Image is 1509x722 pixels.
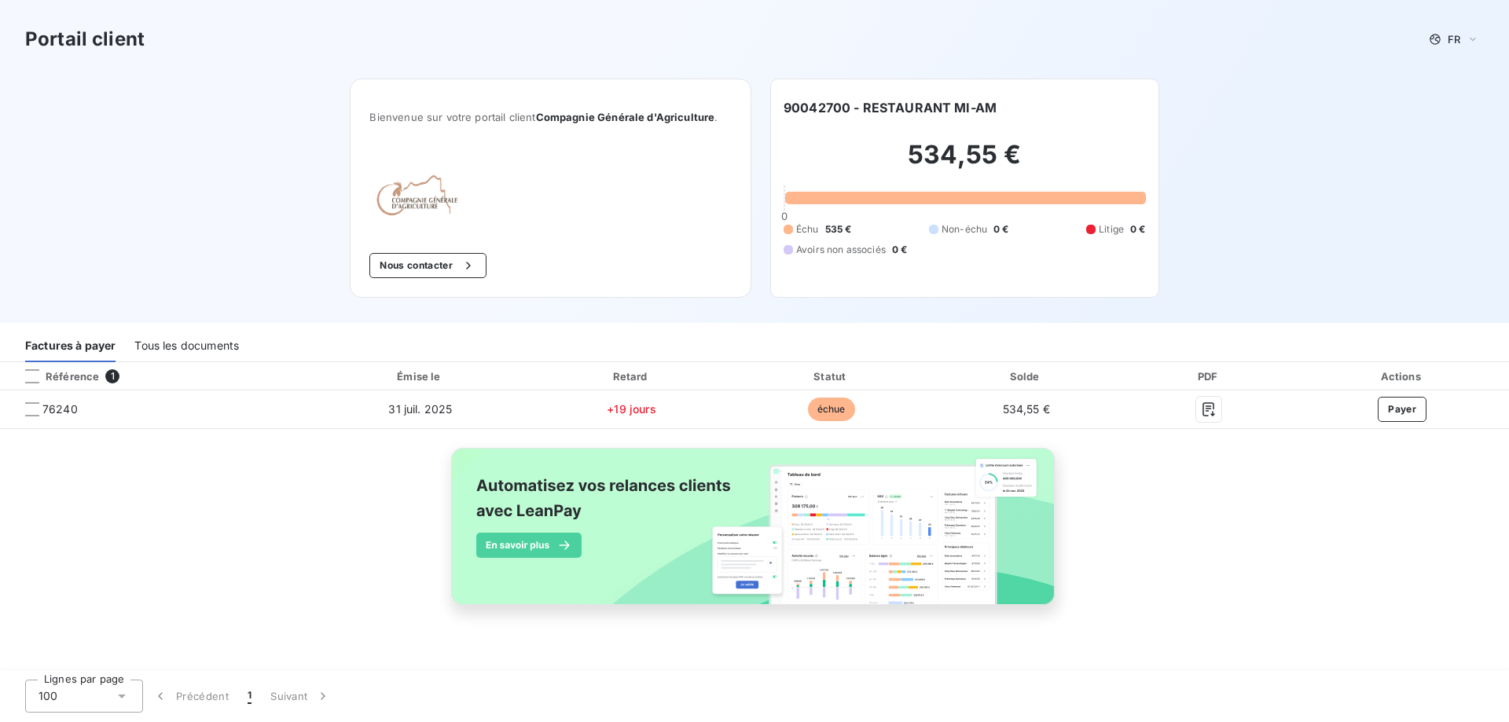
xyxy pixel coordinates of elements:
h6: 90042700 - RESTAURANT MI-AM [784,98,997,117]
div: Actions [1298,368,1506,384]
div: Retard [534,368,729,384]
span: 1 [248,688,251,704]
button: Précédent [143,680,238,713]
span: Échu [796,222,819,236]
span: 31 juil. 2025 [388,402,452,416]
button: 1 [238,680,261,713]
span: Avoirs non associés [796,243,886,257]
span: 535 € [825,222,852,236]
button: Nous contacter [369,253,486,278]
span: Litige [1099,222,1124,236]
span: 534,55 € [1003,402,1050,416]
span: FR [1448,33,1460,46]
span: 0 [781,210,788,222]
span: Bienvenue sur votre portail client . [369,111,732,123]
span: 0 € [1130,222,1145,236]
div: Référence [13,369,99,383]
span: Non-échu [942,222,987,236]
span: 0 € [892,243,907,257]
div: PDF [1125,368,1292,384]
button: Payer [1378,397,1426,422]
span: Compagnie Générale d'Agriculture [536,111,715,123]
div: Factures à payer [25,329,116,362]
span: 100 [39,688,57,704]
div: Émise le [314,368,527,384]
div: Statut [736,368,927,384]
button: Suivant [261,680,340,713]
span: +19 jours [607,402,655,416]
h3: Portail client [25,25,145,53]
div: Tous les documents [134,329,239,362]
img: Company logo [369,161,470,228]
span: échue [808,398,855,421]
span: 0 € [993,222,1008,236]
div: Solde [933,368,1119,384]
span: 1 [105,369,119,383]
span: 76240 [42,401,78,417]
h2: 534,55 € [784,139,1146,186]
img: banner [437,438,1072,632]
